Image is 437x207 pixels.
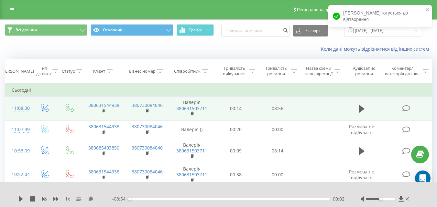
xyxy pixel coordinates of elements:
button: Всі дзвінки [5,24,87,36]
td: 06:14 [257,139,299,163]
td: Валерія [169,163,215,187]
td: 00:14 [215,97,257,120]
span: Графік [189,28,202,32]
a: 380631544938 [88,169,119,175]
span: 00:02 [333,196,344,202]
div: Accessibility label [379,198,382,200]
a: 380631503711 [176,148,207,154]
a: 380631544938 [88,123,119,129]
a: 380730084046 [132,123,163,129]
td: 00:00 [257,163,299,187]
span: Всі дзвінки [16,27,37,33]
div: Тип дзвінка [36,66,51,77]
a: 380631503711 [176,171,207,178]
div: Співробітник [174,68,201,74]
td: 00:20 [215,120,257,139]
div: Назва схеми переадресації [304,66,333,77]
span: Розмова не відбулась [349,169,374,181]
td: Валерія [169,97,215,120]
button: Експорт [293,25,328,36]
div: Open Intercom Messenger [415,171,431,186]
span: Реферальна програма [297,7,344,12]
div: Коментар/категорія дзвінка [383,66,421,77]
button: close [425,7,430,13]
div: 11:07:39 [12,123,25,136]
a: 380685493850 [88,145,119,151]
td: 00:09 [215,139,257,163]
div: [PERSON_NAME] [1,68,34,74]
td: Валерія [169,139,215,163]
td: 00:38 [215,163,257,187]
input: Пошук за номером [221,25,290,36]
a: 380730084046 [132,145,163,151]
td: 08:56 [257,97,299,120]
a: 380730084046 [132,102,163,108]
span: Розмова не відбулась [349,123,374,135]
div: Accessibility label [128,198,131,200]
div: 10:52:04 [12,168,25,181]
div: Бізнес номер [129,68,156,74]
button: Графік [177,24,214,36]
div: Тривалість розмови [263,66,290,77]
a: Коли дані можуть відрізнятися вiд інших систем [321,46,432,52]
button: Основний [91,24,173,36]
td: Валерія () [169,120,215,139]
div: Статус [62,68,75,74]
td: 00:00 [257,120,299,139]
div: 10:53:09 [12,145,25,157]
a: 380631503711 [176,105,207,111]
div: Тривалість очікування [221,66,248,77]
div: [PERSON_NAME] готується до відтворення [328,5,432,27]
td: Сьогодні [5,84,432,97]
div: 11:08:30 [12,102,25,115]
a: 380730084046 [132,169,163,175]
span: - 08:54 [112,196,129,202]
a: 380631544938 [88,102,119,108]
div: Клієнт [93,68,105,74]
div: Аудіозапис розмови [348,66,380,77]
span: 1 x [65,196,70,202]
